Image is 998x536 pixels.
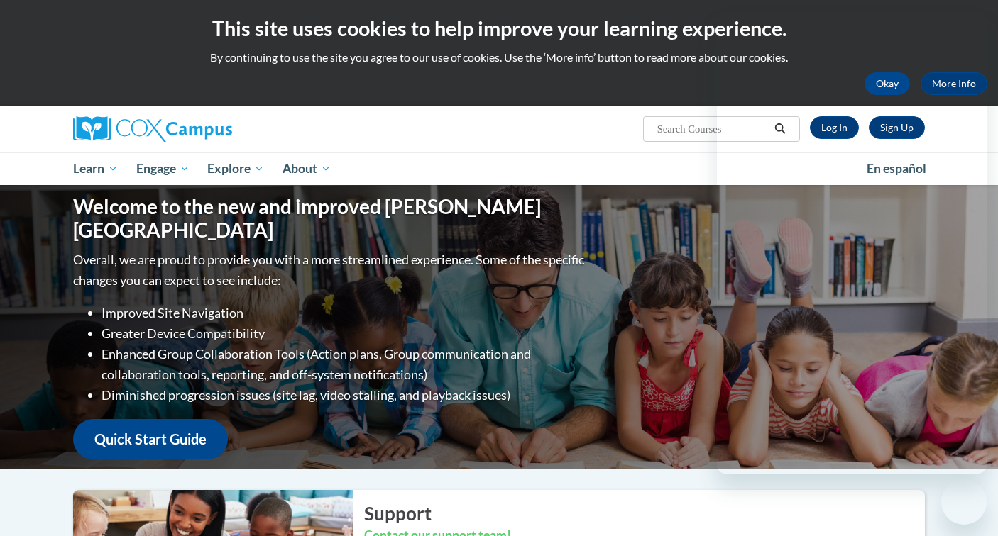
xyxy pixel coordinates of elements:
[102,344,588,385] li: Enhanced Group Collaboration Tools (Action plans, Group communication and collaboration tools, re...
[73,116,343,142] a: Cox Campus
[73,195,588,242] h1: Welcome to the new and improved [PERSON_NAME][GEOGRAPHIC_DATA]
[717,11,987,474] iframe: Messaging window
[73,419,228,459] a: Quick Start Guide
[136,160,190,177] span: Engage
[283,160,331,177] span: About
[73,116,232,142] img: Cox Campus
[102,385,588,406] li: Diminished progression issues (site lag, video stalling, and playback issues)
[52,152,946,185] div: Main menu
[656,121,769,138] input: Search Courses
[207,160,264,177] span: Explore
[102,303,588,323] li: Improved Site Navigation
[102,323,588,344] li: Greater Device Compatibility
[941,479,987,525] iframe: Button to launch messaging window, conversation in progress
[11,14,987,43] h2: This site uses cookies to help improve your learning experience.
[127,152,199,185] a: Engage
[64,152,127,185] a: Learn
[273,152,340,185] a: About
[73,250,588,291] p: Overall, we are proud to provide you with a more streamlined experience. Some of the specific cha...
[198,152,273,185] a: Explore
[73,160,118,177] span: Learn
[11,50,987,65] p: By continuing to use the site you agree to our use of cookies. Use the ‘More info’ button to read...
[364,501,925,526] h2: Support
